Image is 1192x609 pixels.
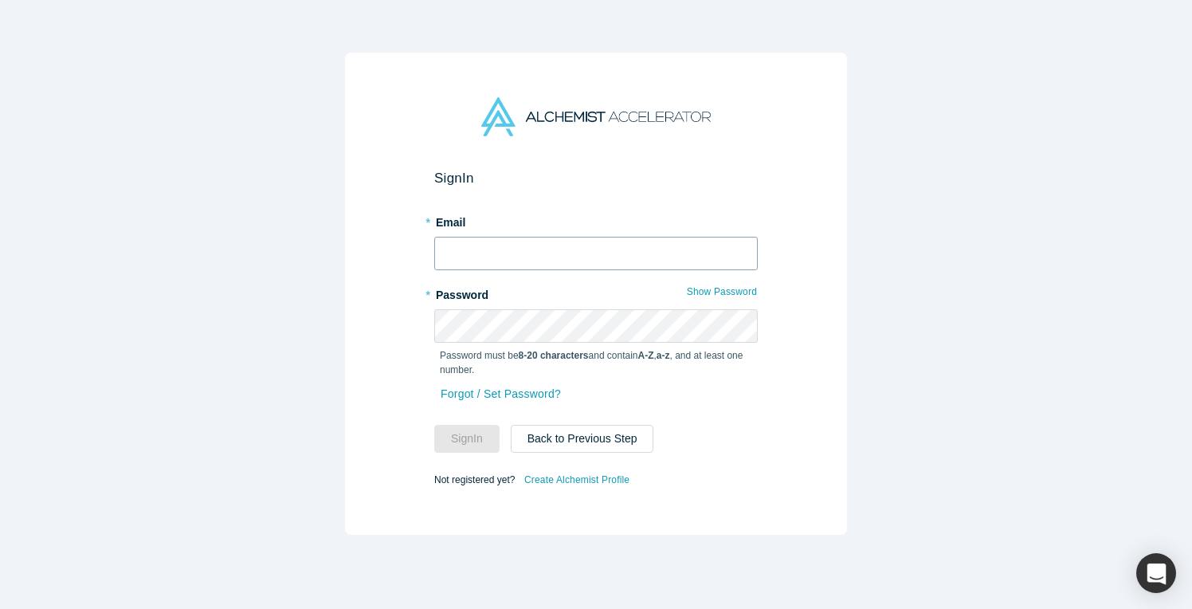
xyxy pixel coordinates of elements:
[434,170,758,187] h2: Sign In
[519,350,589,361] strong: 8-20 characters
[434,425,500,453] button: SignIn
[440,380,562,408] a: Forgot / Set Password?
[523,470,630,490] a: Create Alchemist Profile
[434,281,758,304] label: Password
[434,473,515,485] span: Not registered yet?
[686,281,758,302] button: Show Password
[638,350,654,361] strong: A-Z
[511,425,654,453] button: Back to Previous Step
[657,350,670,361] strong: a-z
[481,97,711,136] img: Alchemist Accelerator Logo
[440,348,752,377] p: Password must be and contain , , and at least one number.
[434,209,758,231] label: Email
